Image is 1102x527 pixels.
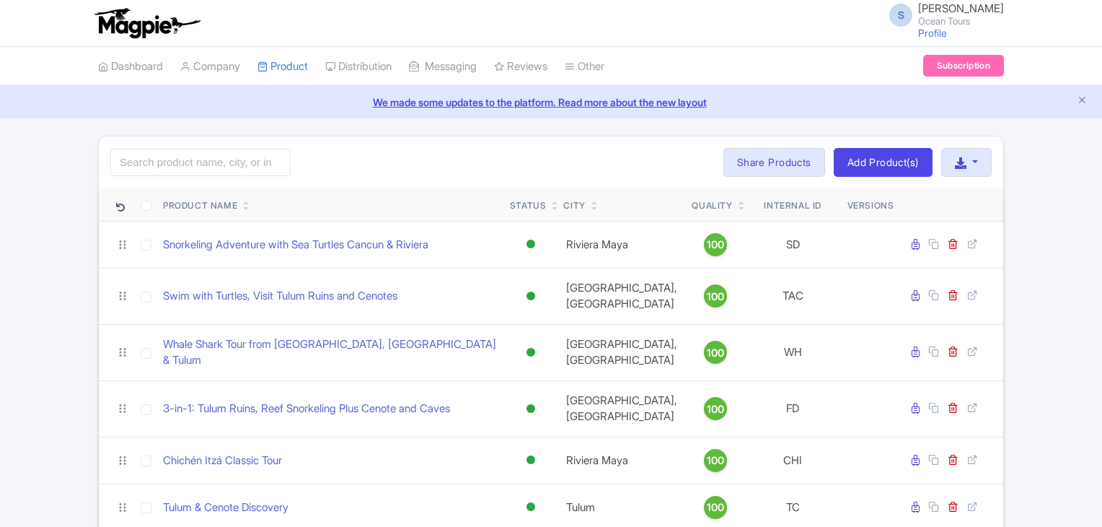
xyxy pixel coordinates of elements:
a: Subscription [923,55,1004,77]
a: Swim with Turtles, Visit Tulum Ruins and Cenotes [163,288,397,305]
div: Active [524,286,538,307]
a: Distribution [325,47,392,87]
div: Status [510,199,547,212]
span: 100 [707,500,724,515]
a: 100 [692,233,738,256]
td: WH [744,324,842,380]
td: [GEOGRAPHIC_DATA], [GEOGRAPHIC_DATA] [557,324,686,380]
small: Ocean Tours [918,17,1004,26]
div: Active [524,398,538,419]
a: Other [565,47,604,87]
div: Active [524,450,538,471]
a: Snorkeling Adventure with Sea Turtles Cancun & Riviera [163,237,428,253]
a: 100 [692,341,738,364]
div: Active [524,234,538,255]
td: TAC [744,268,842,324]
a: Add Product(s) [834,148,933,177]
a: S [PERSON_NAME] Ocean Tours [881,3,1004,26]
a: Whale Shark Tour from [GEOGRAPHIC_DATA], [GEOGRAPHIC_DATA] & Tulum [163,336,498,369]
a: 100 [692,397,738,420]
a: Messaging [409,47,477,87]
span: 100 [707,345,724,361]
span: [PERSON_NAME] [918,1,1004,15]
div: Active [524,342,538,363]
a: 3-in-1: Tulum Ruins, Reef Snorkeling Plus Cenote and Caves [163,401,450,417]
th: Versions [842,188,900,222]
td: [GEOGRAPHIC_DATA], [GEOGRAPHIC_DATA] [557,268,686,324]
div: Product Name [163,199,237,212]
a: Chichén Itzá Classic Tour [163,453,282,469]
input: Search product name, city, or interal id [110,149,291,176]
td: [GEOGRAPHIC_DATA], [GEOGRAPHIC_DATA] [557,380,686,437]
div: City [563,199,585,212]
th: Internal ID [744,188,842,222]
span: 100 [707,401,724,417]
td: CHI [744,437,842,484]
a: 100 [692,284,738,308]
a: Company [180,47,240,87]
span: 100 [707,453,724,469]
div: Active [524,497,538,518]
td: SD [744,221,842,268]
span: 100 [707,289,724,305]
a: 100 [692,449,738,472]
a: Dashboard [98,47,163,87]
a: 100 [692,496,738,519]
a: Product [257,47,308,87]
div: Quality [692,199,732,212]
td: Riviera Maya [557,221,686,268]
td: Riviera Maya [557,437,686,484]
a: Reviews [494,47,547,87]
a: Profile [918,27,947,39]
span: S [889,4,912,27]
a: Tulum & Cenote Discovery [163,500,288,516]
td: FD [744,380,842,437]
button: Close announcement [1077,93,1088,110]
a: We made some updates to the platform. Read more about the new layout [9,95,1093,110]
img: logo-ab69f6fb50320c5b225c76a69d11143b.png [91,7,203,39]
a: Share Products [723,148,825,177]
span: 100 [707,237,724,253]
